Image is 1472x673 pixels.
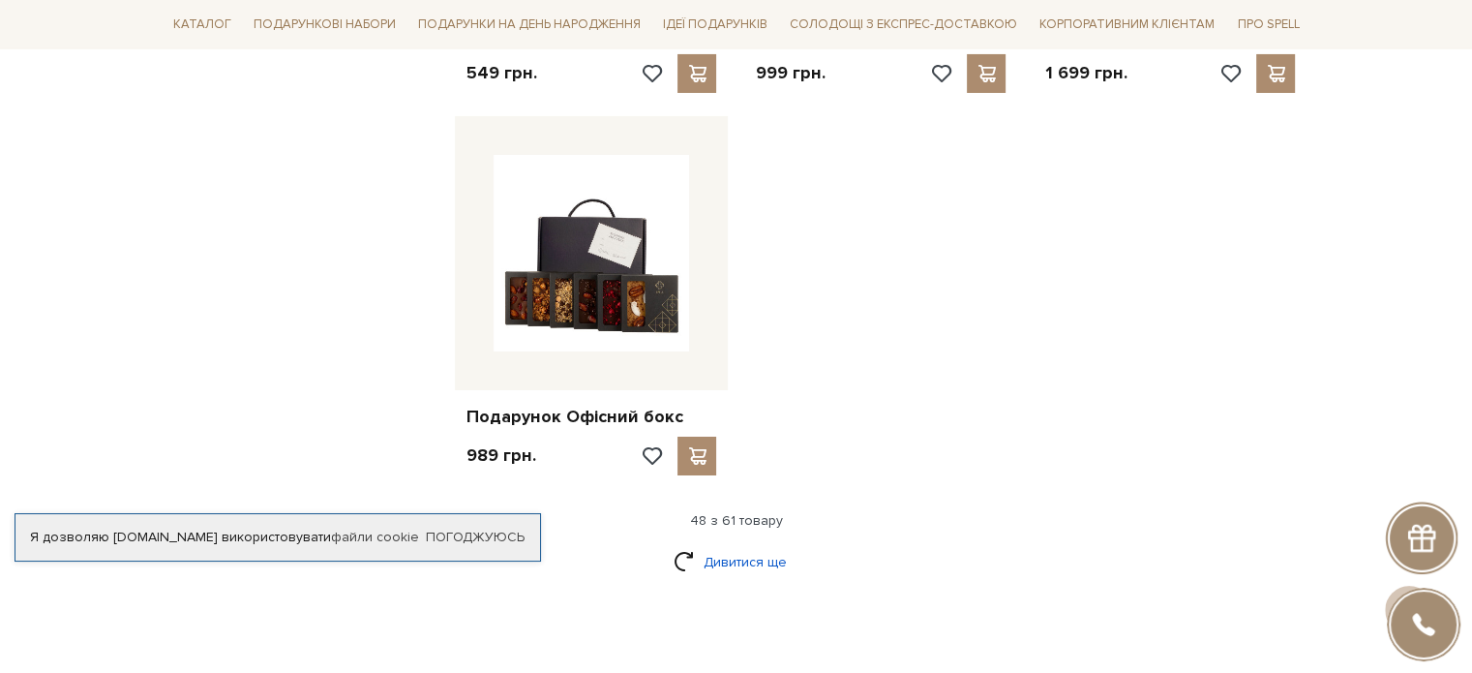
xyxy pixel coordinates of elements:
[410,10,648,40] span: Подарунки на День народження
[466,62,537,84] p: 549 грн.
[246,10,404,40] span: Подарункові набори
[1229,10,1307,40] span: Про Spell
[674,545,799,579] a: Дивитися ще
[655,10,775,40] span: Ідеї подарунків
[165,10,239,40] span: Каталог
[466,444,536,467] p: 989 грн.
[782,8,1025,41] a: Солодощі з експрес-доставкою
[1044,62,1127,84] p: 1 699 грн.
[331,529,419,545] a: файли cookie
[755,62,825,84] p: 999 грн.
[1032,8,1222,41] a: Корпоративним клієнтам
[426,529,525,546] a: Погоджуюсь
[466,406,717,428] a: Подарунок Офісний бокс
[158,512,1315,530] div: 48 з 61 товару
[15,529,540,546] div: Я дозволяю [DOMAIN_NAME] використовувати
